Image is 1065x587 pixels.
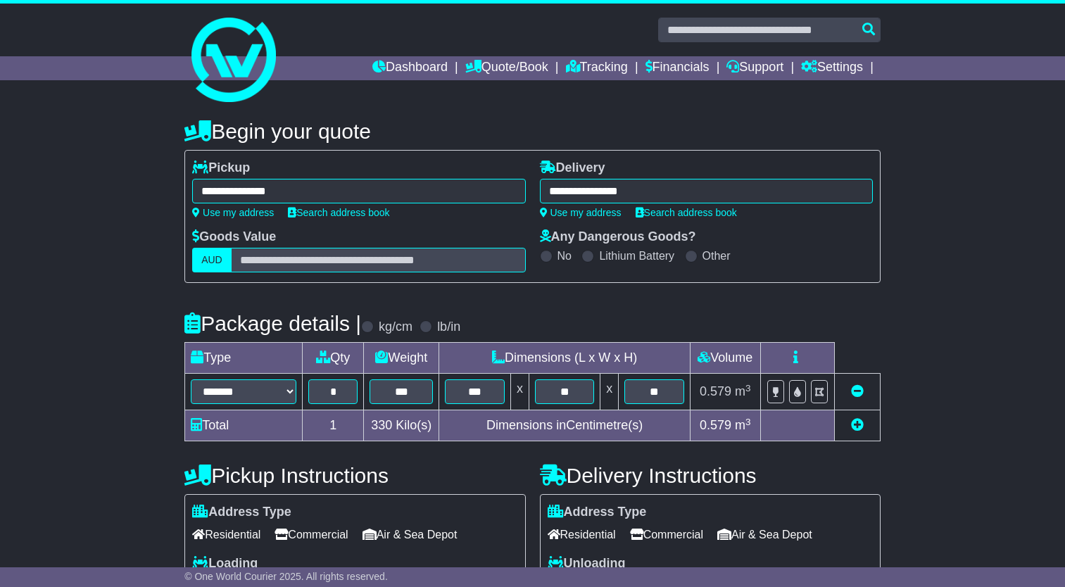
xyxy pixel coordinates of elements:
[645,56,710,80] a: Financials
[540,207,622,218] a: Use my address
[184,312,361,335] h4: Package details |
[745,383,751,393] sup: 3
[636,207,737,218] a: Search address book
[700,384,731,398] span: 0.579
[540,229,696,245] label: Any Dangerous Goods?
[371,418,392,432] span: 330
[192,229,276,245] label: Goods Value
[540,160,605,176] label: Delivery
[851,418,864,432] a: Add new item
[510,374,529,410] td: x
[540,464,881,487] h4: Delivery Instructions
[851,384,864,398] a: Remove this item
[192,248,232,272] label: AUD
[192,160,250,176] label: Pickup
[364,343,439,374] td: Weight
[726,56,783,80] a: Support
[630,524,703,545] span: Commercial
[192,556,258,572] label: Loading
[185,410,303,441] td: Total
[303,410,364,441] td: 1
[437,320,460,335] label: lb/in
[288,207,389,218] a: Search address book
[717,524,812,545] span: Air & Sea Depot
[557,249,572,263] label: No
[566,56,628,80] a: Tracking
[184,464,525,487] h4: Pickup Instructions
[439,343,690,374] td: Dimensions (L x W x H)
[600,374,619,410] td: x
[735,418,751,432] span: m
[801,56,863,80] a: Settings
[185,343,303,374] td: Type
[735,384,751,398] span: m
[548,524,616,545] span: Residential
[548,505,647,520] label: Address Type
[702,249,731,263] label: Other
[192,207,274,218] a: Use my address
[184,120,881,143] h4: Begin your quote
[372,56,448,80] a: Dashboard
[192,505,291,520] label: Address Type
[192,524,260,545] span: Residential
[599,249,674,263] label: Lithium Battery
[275,524,348,545] span: Commercial
[363,524,458,545] span: Air & Sea Depot
[303,343,364,374] td: Qty
[379,320,412,335] label: kg/cm
[465,56,548,80] a: Quote/Book
[439,410,690,441] td: Dimensions in Centimetre(s)
[690,343,760,374] td: Volume
[184,571,388,582] span: © One World Courier 2025. All rights reserved.
[700,418,731,432] span: 0.579
[745,417,751,427] sup: 3
[548,556,626,572] label: Unloading
[364,410,439,441] td: Kilo(s)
